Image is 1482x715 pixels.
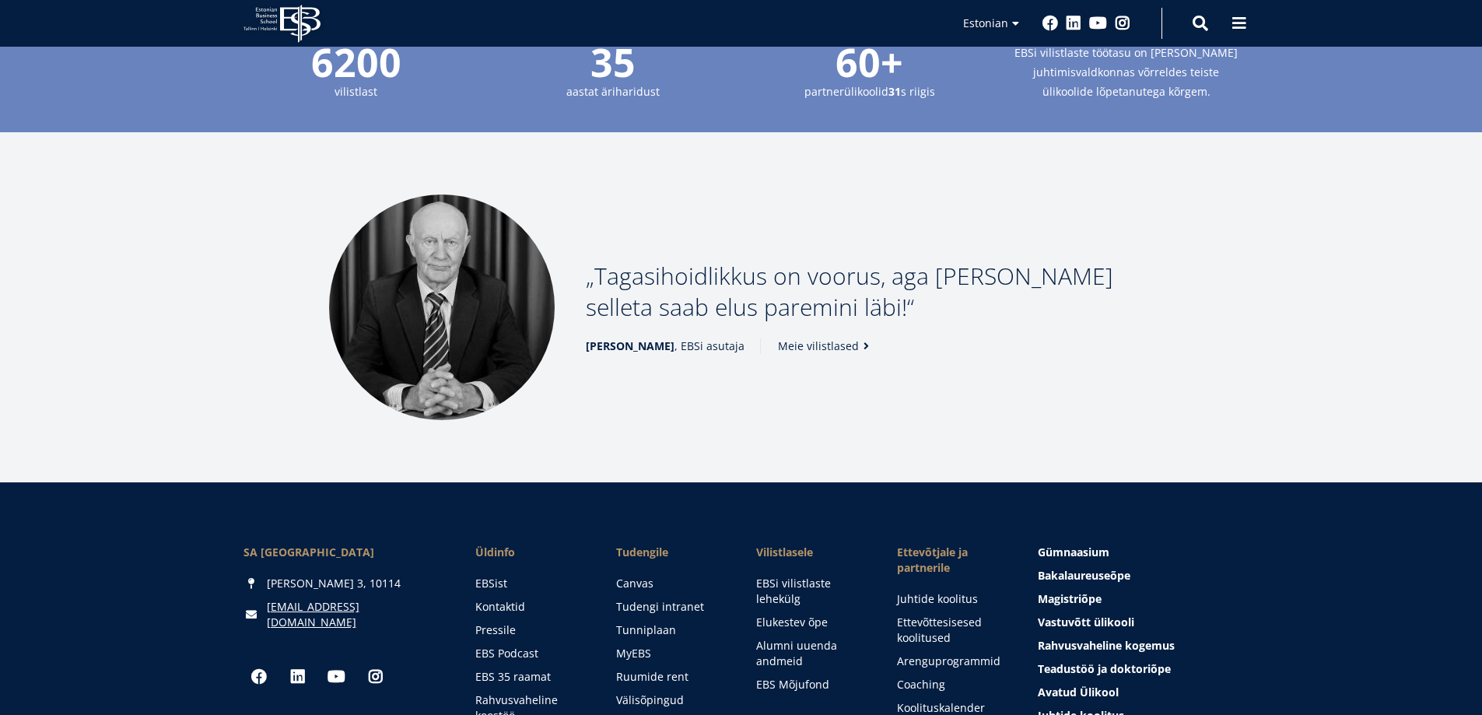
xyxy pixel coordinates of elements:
[475,545,585,560] span: Üldinfo
[243,661,275,692] a: Facebook
[329,195,555,420] img: Madis Habakuk
[756,545,866,560] span: Vilistlasele
[586,338,745,354] span: , EBSi asutaja
[756,615,866,630] a: Elukestev õpe
[1038,685,1239,700] a: Avatud Ülikool
[1038,591,1239,607] a: Magistriõpe
[1038,661,1239,677] a: Teadustöö ja doktoriõpe
[1038,638,1175,653] span: Rahvusvaheline kogemus
[475,599,585,615] a: Kontaktid
[500,82,726,101] small: aastat äriharidust
[616,646,726,661] a: MyEBS
[1038,615,1239,630] a: Vastuvõtt ülikooli
[475,576,585,591] a: EBSist
[1042,16,1058,31] a: Facebook
[243,545,444,560] div: SA [GEOGRAPHIC_DATA]
[616,599,726,615] a: Tudengi intranet
[897,677,1007,692] a: Coaching
[756,576,866,607] a: EBSi vilistlaste lehekülg
[1038,591,1102,606] span: Magistriõpe
[1038,615,1134,629] span: Vastuvõtt ülikooli
[616,669,726,685] a: Ruumide rent
[475,622,585,638] a: Pressile
[1038,545,1239,560] a: Gümnaasium
[243,576,444,591] div: [PERSON_NAME] 3, 10114
[1014,43,1239,101] small: EBSi vilistlaste töötasu on [PERSON_NAME] juhtimisvaldkonnas võrreldes teiste ülikoolide lõpetanu...
[897,591,1007,607] a: Juhtide koolitus
[1115,16,1130,31] a: Instagram
[1066,16,1081,31] a: Linkedin
[756,677,866,692] a: EBS Mõjufond
[267,599,444,630] a: [EMAIL_ADDRESS][DOMAIN_NAME]
[282,661,314,692] a: Linkedin
[1038,685,1119,699] span: Avatud Ülikool
[757,82,983,101] small: partnerülikoolid s riigis
[475,646,585,661] a: EBS Podcast
[897,615,1007,646] a: Ettevõttesisesed koolitused
[360,661,391,692] a: Instagram
[243,43,469,82] span: 6200
[757,43,983,82] span: 60+
[500,43,726,82] span: 35
[616,576,726,591] a: Canvas
[586,338,674,353] strong: [PERSON_NAME]
[897,545,1007,576] span: Ettevõtjale ja partnerile
[243,82,469,101] small: vilistlast
[616,692,726,708] a: Välisõpingud
[897,654,1007,669] a: Arenguprogrammid
[888,84,901,99] strong: 31
[1089,16,1107,31] a: Youtube
[1038,545,1109,559] span: Gümnaasium
[1038,638,1239,654] a: Rahvusvaheline kogemus
[616,545,726,560] a: Tudengile
[1038,661,1171,676] span: Teadustöö ja doktoriõpe
[321,661,352,692] a: Youtube
[756,638,866,669] a: Alumni uuenda andmeid
[475,669,585,685] a: EBS 35 raamat
[778,338,874,354] a: Meie vilistlased
[586,261,1154,323] p: Tagasihoidlikkus on voorus, aga [PERSON_NAME] selleta saab elus paremini läbi!
[1038,568,1130,583] span: Bakalaureuseõpe
[616,622,726,638] a: Tunniplaan
[1038,568,1239,584] a: Bakalaureuseõpe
